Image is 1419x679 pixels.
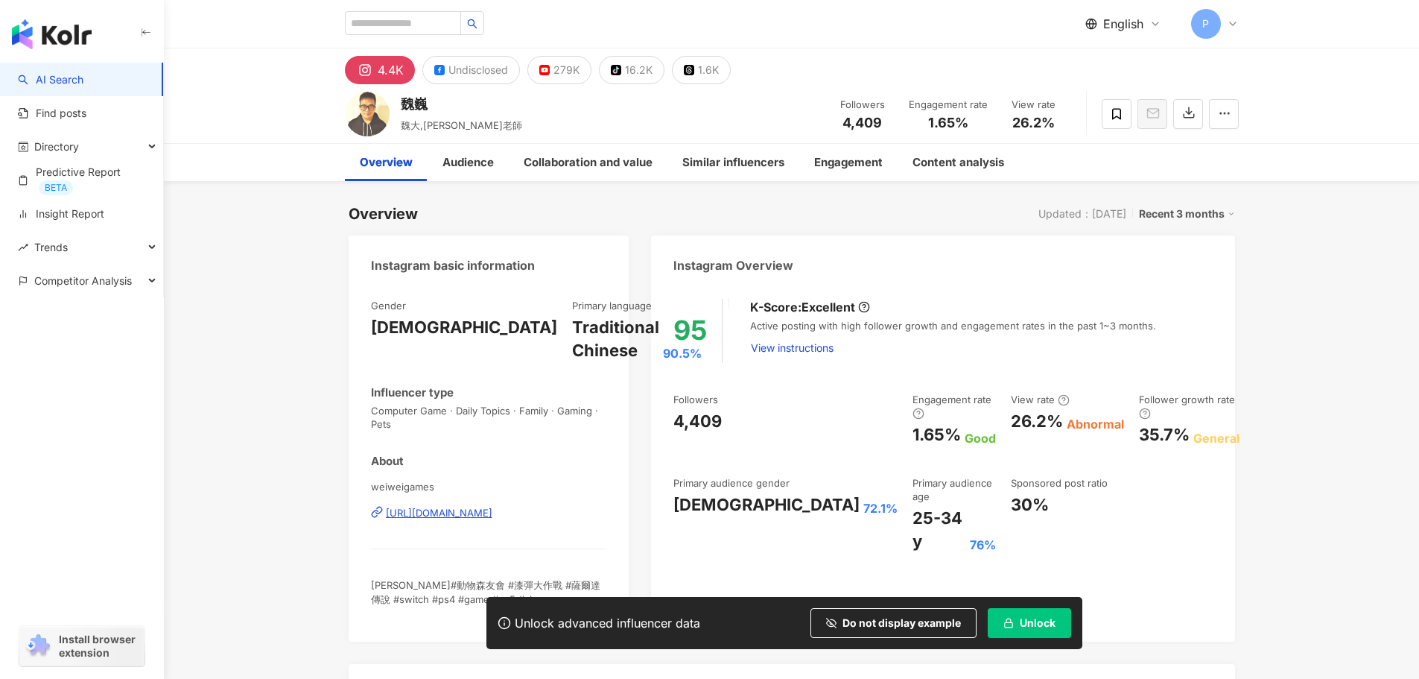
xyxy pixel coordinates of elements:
div: Undisclosed [448,60,508,80]
button: View instructions [750,333,834,363]
div: Abnormal [1067,416,1124,432]
button: Do not display example [810,608,977,638]
a: Predictive ReportBETA [18,165,151,195]
div: Instagram Overview [673,257,793,274]
div: K-Score : [750,299,870,315]
span: Competitor Analysis [34,264,132,297]
span: Unlock [1020,617,1055,629]
div: Instagram basic information [371,257,535,274]
a: chrome extensionInstall browser extension [19,626,145,666]
button: Undisclosed [422,56,520,84]
img: logo [12,19,92,49]
div: [DEMOGRAPHIC_DATA] [673,493,860,517]
div: General [1193,430,1239,446]
div: Unlock advanced influencer data [515,616,700,631]
button: 1.6K [672,56,731,84]
div: Recent 3 months [1139,204,1235,224]
a: Find posts [18,106,86,121]
span: English [1103,16,1143,32]
a: Insight Report [18,206,104,221]
div: Engagement rate [909,98,988,113]
span: Do not display example [842,617,961,629]
span: 90.5% [663,345,702,361]
span: search [467,19,477,29]
div: View rate [1011,393,1070,406]
div: View rate [1006,98,1062,113]
div: 16.2K [625,60,653,80]
span: 魏大,[PERSON_NAME]老師 [401,119,522,131]
div: Gender [371,299,406,312]
div: Primary audience age [912,476,996,503]
button: Unlock [988,608,1071,638]
img: KOL Avatar [345,92,390,136]
div: Overview [349,203,418,224]
span: Directory [34,130,79,163]
div: Collaboration and value [524,154,653,171]
button: 279K [527,56,591,84]
div: 279K [553,60,580,80]
div: Content analysis [912,154,1004,171]
div: Engagement rate [912,393,996,420]
div: 1.65% [912,423,961,446]
div: 1.6K [698,60,719,80]
button: 16.2K [599,56,664,84]
div: [DEMOGRAPHIC_DATA] [371,316,557,339]
div: Primary audience gender [673,476,790,490]
div: 35.7% [1139,423,1190,446]
div: 魏巍 [401,95,522,113]
div: Primary language [572,299,652,312]
div: Audience [442,154,494,171]
span: 26.2% [1012,116,1055,130]
span: [PERSON_NAME]#動物森友會 #漆彈大作戰 #薩爾達傳說 #switch #ps4 #game #ps5 #xbox [371,579,600,604]
div: Updated：[DATE] [1038,208,1126,220]
div: Engagement [814,154,883,171]
div: Traditional Chinese [572,316,659,362]
span: 1.65% [928,116,968,130]
div: Sponsored post ratio [1011,476,1108,490]
a: [URL][DOMAIN_NAME] [371,506,607,519]
div: Followers [834,98,891,113]
button: 4.4K [345,56,415,84]
span: View instructions [751,342,834,354]
span: Trends [34,230,68,264]
div: Active posting with high follower growth and engagement rates in the past 1~3 months. [750,319,1212,362]
span: Computer Game · Daily Topics · Family · Gaming · Pets [371,404,607,431]
div: 30% [1011,493,1049,517]
a: searchAI Search [18,72,83,87]
div: Good [965,430,996,446]
span: P [1202,16,1209,32]
div: 4,409 [673,410,722,433]
div: Excellent [801,299,855,315]
div: About [371,453,404,469]
span: rise [18,242,28,253]
div: 72.1% [863,500,898,517]
div: Followers [673,393,718,406]
span: Install browser extension [59,633,140,660]
div: Overview [360,154,413,171]
div: Similar influencers [682,154,784,171]
div: 25-34 y [912,507,966,553]
div: Influencer type [371,385,454,400]
img: chrome extension [24,634,52,658]
span: 4,409 [842,115,882,130]
div: [URL][DOMAIN_NAME] [386,506,492,519]
div: Follower growth rate [1139,393,1239,420]
div: 76% [970,537,996,553]
div: 26.2% [1011,410,1063,433]
div: 4.4K [378,60,404,80]
span: weiweigames [371,480,607,493]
